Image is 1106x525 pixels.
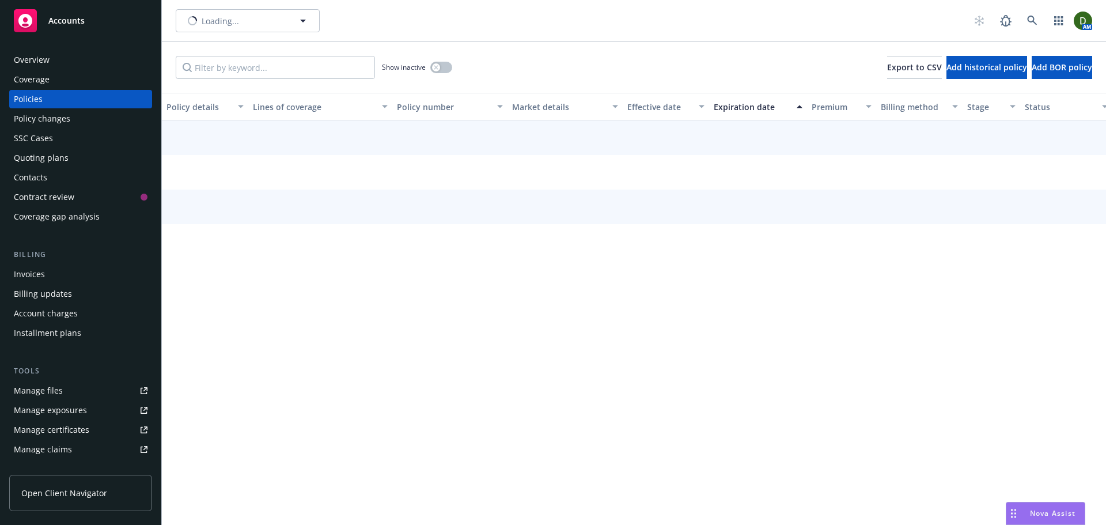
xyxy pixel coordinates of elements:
button: Loading... [176,9,320,32]
a: Manage BORs [9,460,152,478]
span: Loading... [202,15,239,27]
input: Filter by keyword... [176,56,375,79]
div: Expiration date [714,101,790,113]
button: Expiration date [709,93,807,120]
span: Add BOR policy [1032,62,1092,73]
div: Manage BORs [14,460,68,478]
div: Manage files [14,382,63,400]
a: Switch app [1047,9,1070,32]
a: Coverage gap analysis [9,207,152,226]
div: Premium [812,101,859,113]
a: Search [1021,9,1044,32]
a: Contract review [9,188,152,206]
button: Stage [963,93,1020,120]
div: Effective date [627,101,692,113]
a: Report a Bug [994,9,1017,32]
button: Effective date [623,93,709,120]
span: Export to CSV [887,62,942,73]
a: Manage certificates [9,421,152,439]
a: Coverage [9,70,152,89]
span: Add historical policy [946,62,1027,73]
a: Account charges [9,304,152,323]
a: Start snowing [968,9,991,32]
a: Contacts [9,168,152,187]
div: Drag to move [1006,503,1021,524]
button: Premium [807,93,876,120]
button: Export to CSV [887,56,942,79]
span: Show inactive [382,62,426,72]
button: Add historical policy [946,56,1027,79]
a: Installment plans [9,324,152,342]
a: Quoting plans [9,149,152,167]
button: Policy number [392,93,507,120]
div: Billing updates [14,285,72,303]
a: Billing updates [9,285,152,303]
span: Open Client Navigator [21,487,107,499]
div: Policy number [397,101,490,113]
div: Coverage [14,70,50,89]
button: Billing method [876,93,963,120]
div: Contract review [14,188,74,206]
span: Nova Assist [1030,508,1075,518]
div: Lines of coverage [253,101,375,113]
div: Tools [9,365,152,377]
button: Policy details [162,93,248,120]
button: Lines of coverage [248,93,392,120]
div: Market details [512,101,605,113]
button: Nova Assist [1006,502,1085,525]
img: photo [1074,12,1092,30]
button: Market details [507,93,623,120]
a: Manage exposures [9,401,152,420]
div: Manage claims [14,440,72,459]
a: Overview [9,51,152,69]
div: SSC Cases [14,129,53,148]
a: Policy changes [9,109,152,128]
a: Invoices [9,265,152,284]
div: Stage [967,101,1003,113]
div: Manage certificates [14,421,89,439]
span: Accounts [48,16,85,25]
div: Overview [14,51,50,69]
div: Billing [9,249,152,260]
a: Manage claims [9,440,152,459]
div: Coverage gap analysis [14,207,100,226]
a: SSC Cases [9,129,152,148]
div: Contacts [14,168,47,187]
div: Manage exposures [14,401,87,420]
a: Accounts [9,5,152,37]
button: Add BOR policy [1032,56,1092,79]
div: Installment plans [14,324,81,342]
a: Manage files [9,382,152,400]
div: Quoting plans [14,149,69,167]
div: Policies [14,90,43,108]
div: Policy changes [14,109,70,128]
div: Account charges [14,304,78,323]
div: Billing method [881,101,945,113]
div: Policy details [166,101,231,113]
div: Invoices [14,265,45,284]
div: Status [1025,101,1095,113]
a: Policies [9,90,152,108]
